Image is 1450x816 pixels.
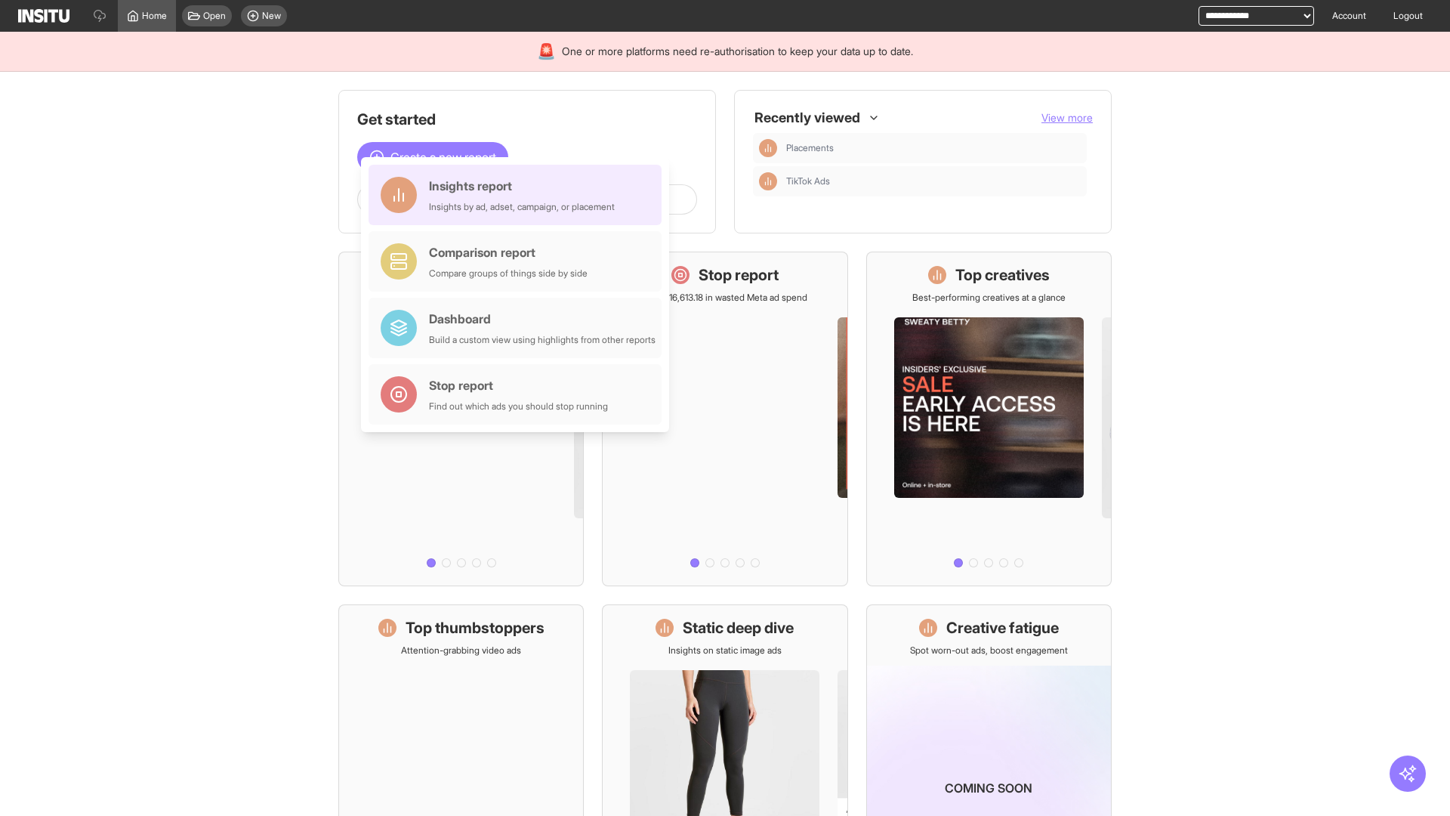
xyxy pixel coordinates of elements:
span: TikTok Ads [786,175,1081,187]
div: 🚨 [537,41,556,62]
div: Insights [759,172,777,190]
span: One or more platforms need re-authorisation to keep your data up to date. [562,44,913,59]
a: Stop reportSave £16,613.18 in wasted Meta ad spend [602,252,847,586]
h1: Stop report [699,264,779,286]
div: Insights [759,139,777,157]
p: Attention-grabbing video ads [401,644,521,657]
span: Placements [786,142,1081,154]
span: Home [142,10,167,22]
div: Insights report [429,177,615,195]
div: Comparison report [429,243,588,261]
button: View more [1041,110,1093,125]
span: New [262,10,281,22]
span: TikTok Ads [786,175,830,187]
img: Logo [18,9,69,23]
h1: Top creatives [955,264,1050,286]
span: Placements [786,142,834,154]
div: Insights by ad, adset, campaign, or placement [429,201,615,213]
div: Dashboard [429,310,656,328]
span: Open [203,10,226,22]
a: What's live nowSee all active ads instantly [338,252,584,586]
div: Build a custom view using highlights from other reports [429,334,656,346]
h1: Static deep dive [683,617,794,638]
div: Compare groups of things side by side [429,267,588,280]
h1: Get started [357,109,697,130]
span: Create a new report [390,148,496,166]
div: Find out which ads you should stop running [429,400,608,413]
button: Create a new report [357,142,508,172]
div: Stop report [429,376,608,394]
a: Top creativesBest-performing creatives at a glance [866,252,1112,586]
h1: Top thumbstoppers [406,617,545,638]
p: Insights on static image ads [668,644,782,657]
span: View more [1041,111,1093,124]
p: Save £16,613.18 in wasted Meta ad spend [642,292,807,304]
p: Best-performing creatives at a glance [912,292,1066,304]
